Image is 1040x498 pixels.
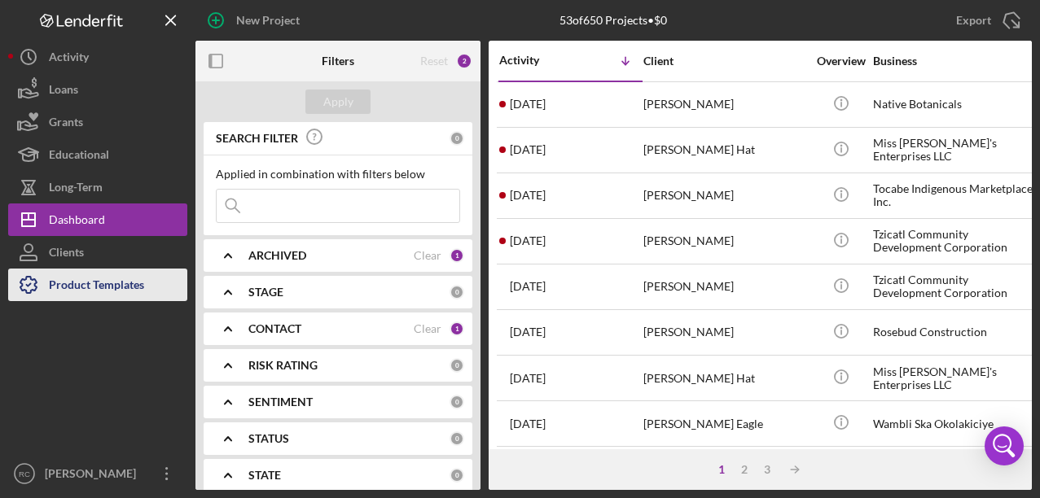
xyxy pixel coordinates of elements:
[8,236,187,269] button: Clients
[873,220,1036,263] div: Tzicatl Community Development Corporation
[559,14,667,27] div: 53 of 650 Projects • $0
[450,358,464,373] div: 0
[956,4,991,37] div: Export
[420,55,448,68] div: Reset
[510,143,546,156] time: 2025-08-08 19:49
[810,55,871,68] div: Overview
[873,129,1036,172] div: Miss [PERSON_NAME]'s Enterprises LLC
[510,280,546,293] time: 2025-06-18 14:46
[873,311,1036,354] div: Rosebud Construction
[643,356,806,400] div: [PERSON_NAME] Hat
[873,83,1036,126] div: Native Botanicals
[510,372,546,385] time: 2025-06-05 18:52
[643,448,806,491] div: [PERSON_NAME] [PERSON_NAME]
[643,220,806,263] div: [PERSON_NAME]
[510,417,546,430] time: 2025-06-02 20:35
[8,73,187,106] button: Loans
[19,470,30,478] text: RC
[8,138,187,171] button: Educational
[216,168,460,181] div: Applied in combination with filters below
[510,325,546,339] time: 2025-06-16 14:04
[236,4,300,37] div: New Project
[49,138,109,175] div: Educational
[414,322,441,335] div: Clear
[873,356,1036,400] div: Miss [PERSON_NAME]'s Enterprises LLC
[510,234,546,247] time: 2025-08-05 13:35
[499,54,571,67] div: Activity
[873,55,1036,68] div: Business
[248,286,283,299] b: STAGE
[41,457,147,494] div: [PERSON_NAME]
[8,106,187,138] button: Grants
[456,53,472,69] div: 2
[710,463,733,476] div: 1
[49,236,84,273] div: Clients
[643,174,806,217] div: [PERSON_NAME]
[873,265,1036,308] div: Tzicatl Community Development Corporation
[323,90,353,114] div: Apply
[248,322,301,335] b: CONTACT
[450,285,464,299] div: 0
[450,431,464,446] div: 0
[216,132,298,145] b: SEARCH FILTER
[248,395,313,408] b: SENTIMENT
[643,265,806,308] div: [PERSON_NAME]
[733,463,756,476] div: 2
[49,171,103,207] div: Long-Term
[49,41,89,77] div: Activity
[195,4,316,37] button: New Project
[248,469,281,482] b: STATE
[985,426,1024,465] div: Open Intercom Messenger
[873,402,1036,445] div: Wambli Ska Okolakiciye
[756,463,779,476] div: 3
[248,359,318,372] b: RISK RATING
[8,203,187,236] button: Dashboard
[510,189,546,202] time: 2025-08-07 18:44
[643,129,806,172] div: [PERSON_NAME] Hat
[305,90,371,114] button: Apply
[450,395,464,409] div: 0
[8,171,187,203] button: Long-Term
[643,83,806,126] div: [PERSON_NAME]
[643,55,806,68] div: Client
[450,131,464,146] div: 0
[49,73,78,110] div: Loans
[450,468,464,483] div: 0
[49,203,105,240] div: Dashboard
[450,248,464,263] div: 1
[49,106,83,142] div: Grants
[510,98,546,111] time: 2025-08-08 20:33
[8,41,187,73] button: Activity
[414,249,441,262] div: Clear
[643,311,806,354] div: [PERSON_NAME]
[322,55,354,68] b: Filters
[248,432,289,445] b: STATUS
[8,269,187,301] button: Product Templates
[873,448,1036,491] div: NDN Holdings LLC
[49,269,144,305] div: Product Templates
[643,402,806,445] div: [PERSON_NAME] Eagle
[248,249,306,262] b: ARCHIVED
[8,457,187,490] button: RC[PERSON_NAME]
[450,321,464,336] div: 1
[873,174,1036,217] div: Tocabe Indigenous Marketplace Inc.
[940,4,1032,37] button: Export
